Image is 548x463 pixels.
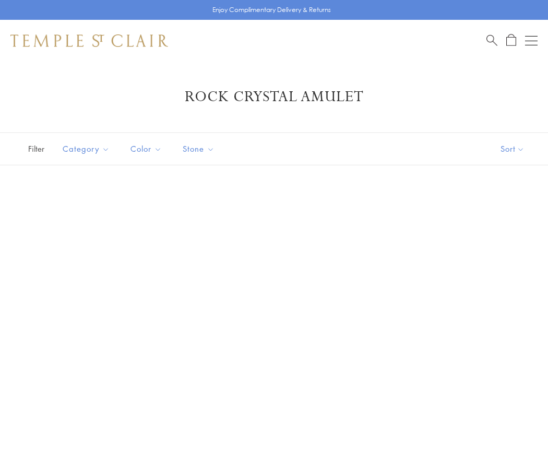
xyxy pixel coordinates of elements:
[123,137,170,161] button: Color
[57,142,117,155] span: Category
[212,5,331,15] p: Enjoy Complimentary Delivery & Returns
[477,133,548,165] button: Show sort by
[55,137,117,161] button: Category
[175,137,222,161] button: Stone
[506,34,516,47] a: Open Shopping Bag
[10,34,168,47] img: Temple St. Clair
[26,88,522,106] h1: Rock Crystal Amulet
[486,34,497,47] a: Search
[525,34,538,47] button: Open navigation
[125,142,170,155] span: Color
[177,142,222,155] span: Stone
